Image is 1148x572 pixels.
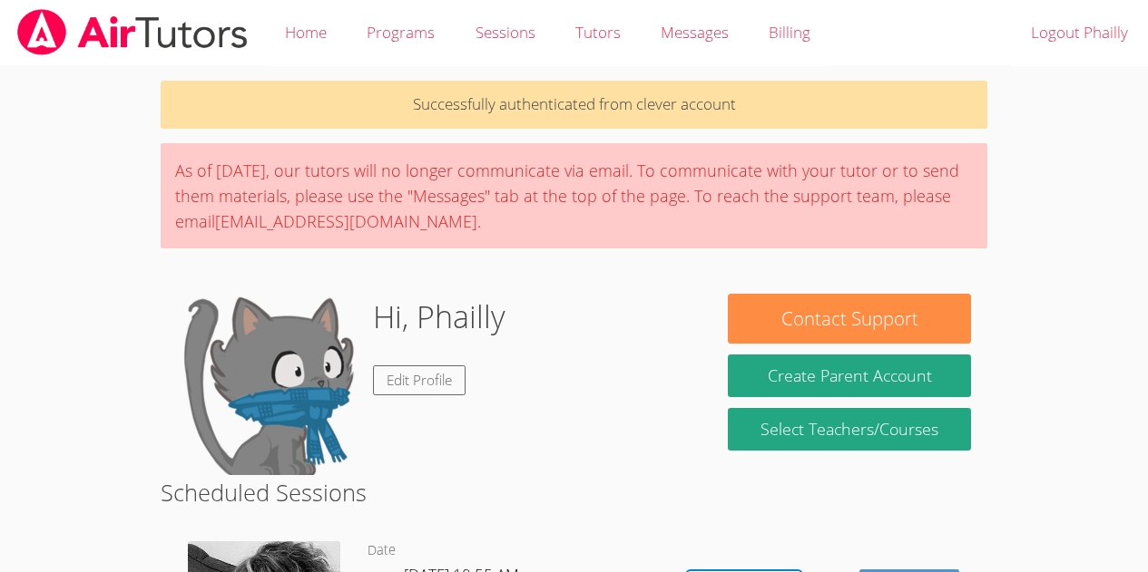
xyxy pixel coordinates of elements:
button: Create Parent Account [728,354,970,397]
img: default.png [177,294,358,475]
h2: Scheduled Sessions [161,475,987,509]
h1: Hi, Phailly [373,294,505,340]
img: airtutors_banner-c4298cdbf04f3fff15de1276eac7730deb9818008684d7c2e4769d2f7ddbe033.png [15,9,250,55]
div: As of [DATE], our tutors will no longer communicate via email. To communicate with your tutor or ... [161,143,987,248]
a: Select Teachers/Courses [728,408,970,451]
a: Edit Profile [373,365,466,395]
button: Contact Support [728,294,970,344]
p: Successfully authenticated from clever account [161,81,987,129]
span: Messages [661,22,729,43]
dt: Date [368,539,396,562]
